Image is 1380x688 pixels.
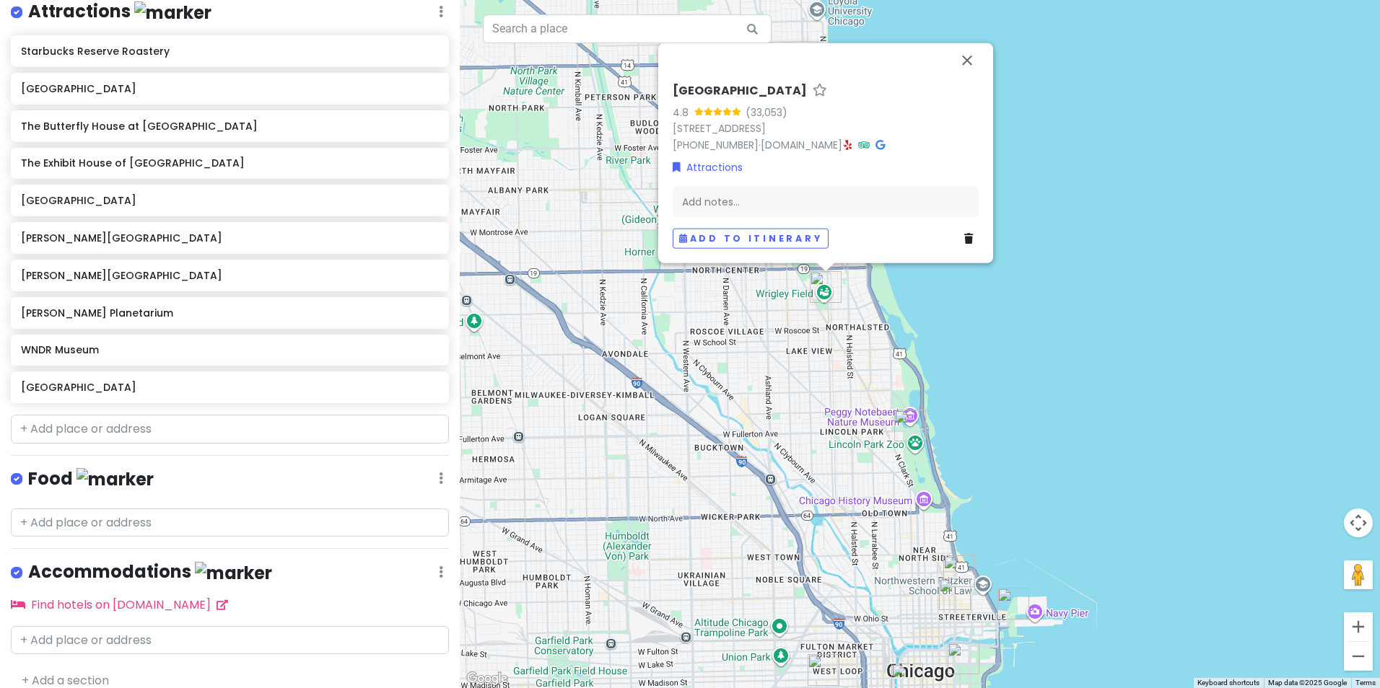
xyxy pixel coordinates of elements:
[746,104,787,120] div: (33,053)
[1344,612,1373,641] button: Zoom in
[1344,508,1373,537] button: Map camera controls
[21,156,439,169] h6: The Exhibit House of [GEOGRAPHIC_DATA]
[964,231,979,247] a: Delete place
[950,43,984,78] button: Close
[134,1,211,24] img: marker
[942,637,985,680] div: Millennium Park
[21,381,439,394] h6: [GEOGRAPHIC_DATA]
[813,84,827,99] a: Star place
[673,159,743,175] a: Attractions
[1355,679,1376,687] a: Terms
[21,306,439,319] h6: [PERSON_NAME] Planetarium
[11,415,449,444] input: + Add place or address
[77,468,154,490] img: marker
[21,82,439,95] h6: [GEOGRAPHIC_DATA]
[21,194,439,207] h6: [GEOGRAPHIC_DATA]
[28,560,272,584] h4: Accommodations
[673,228,829,249] button: Add to itinerary
[938,550,981,593] div: The Exhibit House of Chicago
[858,140,870,150] i: Tripadvisor
[673,104,694,120] div: 4.8
[11,626,449,655] input: + Add place or address
[21,120,439,133] h6: The Butterfly House at [GEOGRAPHIC_DATA]
[804,265,847,309] div: Wrigley Field
[761,138,842,152] a: [DOMAIN_NAME]
[1268,679,1347,687] span: Map data ©2025 Google
[673,84,807,99] h6: [GEOGRAPHIC_DATA]
[11,508,449,537] input: + Add place or address
[1344,560,1373,589] button: Drag Pegman onto the map to open Street View
[888,404,932,447] div: Lincoln Park Conservatory
[21,269,439,282] h6: [PERSON_NAME][GEOGRAPHIC_DATA]
[21,343,439,356] h6: WNDR Museum
[463,669,511,688] img: Google
[673,84,979,154] div: · ·
[933,573,977,616] div: Starbucks Reserve Roastery
[11,596,228,613] a: Find hotels on [DOMAIN_NAME]
[992,582,1035,625] div: The Butterfly House at Navy Pier
[21,231,439,244] h6: [PERSON_NAME][GEOGRAPHIC_DATA]
[483,14,772,43] input: Search a place
[673,187,979,217] div: Add notes...
[463,669,511,688] a: Open this area in Google Maps (opens a new window)
[195,562,272,584] img: marker
[28,467,154,491] h4: Food
[21,45,439,58] h6: Starbucks Reserve Roastery
[1197,678,1259,688] button: Keyboard shortcuts
[875,140,885,150] i: Google Maps
[673,121,766,136] a: [STREET_ADDRESS]
[1344,642,1373,671] button: Zoom out
[673,138,759,152] a: [PHONE_NUMBER]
